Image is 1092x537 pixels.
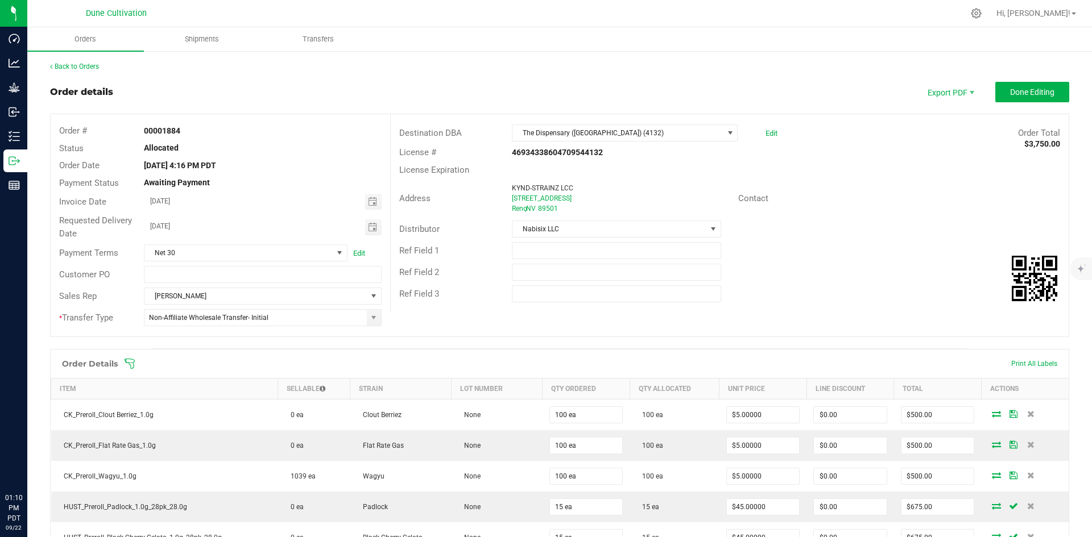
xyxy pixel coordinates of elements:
span: 0 ea [285,442,304,449]
span: 89501 [538,205,558,213]
input: 0 [901,407,974,423]
span: Save Order Detail [1005,410,1022,417]
iframe: Resource center [11,446,45,480]
img: Scan me! [1012,256,1057,301]
span: 100 ea [636,472,663,480]
th: Line Discount [806,378,894,399]
span: Delete Order Detail [1022,410,1039,417]
input: 0 [814,468,887,484]
a: Orders [27,27,144,51]
span: Dune Cultivation [86,9,147,18]
th: Actions [981,378,1069,399]
inline-svg: Analytics [9,57,20,69]
span: License Expiration [399,165,469,175]
inline-svg: Outbound [9,155,20,166]
input: 0 [814,407,887,423]
span: Done Editing [1010,88,1054,97]
span: Orders [59,34,111,44]
th: Sellable [278,378,350,399]
span: Save Order Detail [1005,502,1022,509]
div: Order details [50,85,113,99]
strong: Allocated [144,143,179,152]
span: Requested Delivery Date [59,215,132,239]
span: Toggle calendar [365,219,382,235]
input: 0 [550,468,623,484]
span: KYND-STRAINZ LCC [512,184,573,192]
span: Payment Terms [59,248,118,258]
span: [STREET_ADDRESS] [512,194,572,202]
span: Delete Order Detail [1022,472,1039,478]
iframe: Resource center unread badge [34,444,47,458]
h1: Order Details [62,359,118,368]
span: Net 30 [144,245,333,261]
span: Customer PO [59,269,110,280]
span: Order Date [59,160,100,170]
inline-svg: Inbound [9,106,20,118]
span: Ref Field 1 [399,245,439,256]
span: 0 ea [285,411,304,419]
a: Back to Orders [50,63,99,70]
span: 100 ea [636,442,663,449]
span: Transfers [287,34,349,44]
p: 01:10 PM PDT [5,493,22,523]
span: Delete Order Detail [1022,441,1039,448]
span: CK_Preroll_Flat Rate Gas_1.0g [58,442,156,449]
span: Wagyu [357,472,384,480]
th: Lot Number [452,378,543,399]
input: 0 [901,499,974,515]
strong: 46934338604709544132 [512,148,603,157]
span: Sales Rep [59,291,97,301]
span: [PERSON_NAME] [144,288,366,304]
span: 100 ea [636,411,663,419]
span: Delete Order Detail [1022,502,1039,509]
th: Qty Ordered [543,378,630,399]
span: Hi, [PERSON_NAME]! [996,9,1070,18]
inline-svg: Dashboard [9,33,20,44]
span: License # [399,147,436,157]
input: 0 [727,438,800,453]
span: Reno [512,205,527,213]
span: 1039 ea [285,472,316,480]
span: , [525,205,526,213]
input: 0 [550,407,623,423]
span: NV [526,205,536,213]
input: 0 [901,438,974,453]
span: Order Total [1018,128,1060,138]
input: 0 [727,407,800,423]
span: Order # [59,126,87,136]
span: CK_Preroll_Clout Berriez_1.0g [58,411,154,419]
a: Edit [353,249,365,257]
th: Total [894,378,982,399]
span: The Dispensary ([GEOGRAPHIC_DATA]) (4132) [512,125,723,141]
span: Flat Rate Gas [357,442,404,449]
span: Ref Field 3 [399,289,439,299]
span: Padlock [357,503,388,511]
span: 15 ea [636,503,659,511]
inline-svg: Reports [9,180,20,191]
qrcode: 00001884 [1012,256,1057,301]
span: Nabisix LLC [512,221,706,237]
strong: [DATE] 4:16 PM PDT [144,161,216,170]
th: Unit Price [719,378,807,399]
p: 09/22 [5,523,22,532]
span: None [458,472,481,480]
span: Contact [738,193,768,203]
span: Toggle calendar [365,194,382,210]
li: Export PDF [916,82,984,102]
span: Ref Field 2 [399,267,439,277]
input: 0 [727,499,800,515]
th: Strain [350,378,452,399]
input: 0 [550,499,623,515]
button: Done Editing [995,82,1069,102]
input: 0 [727,468,800,484]
input: 0 [550,438,623,453]
input: 0 [814,438,887,453]
th: Qty Allocated [630,378,719,399]
span: 0 ea [285,503,304,511]
span: None [458,411,481,419]
span: Invoice Date [59,197,106,207]
span: CK_Preroll_Wagyu_1.0g [58,472,136,480]
span: Clout Berriez [357,411,402,419]
span: Payment Status [59,178,119,188]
